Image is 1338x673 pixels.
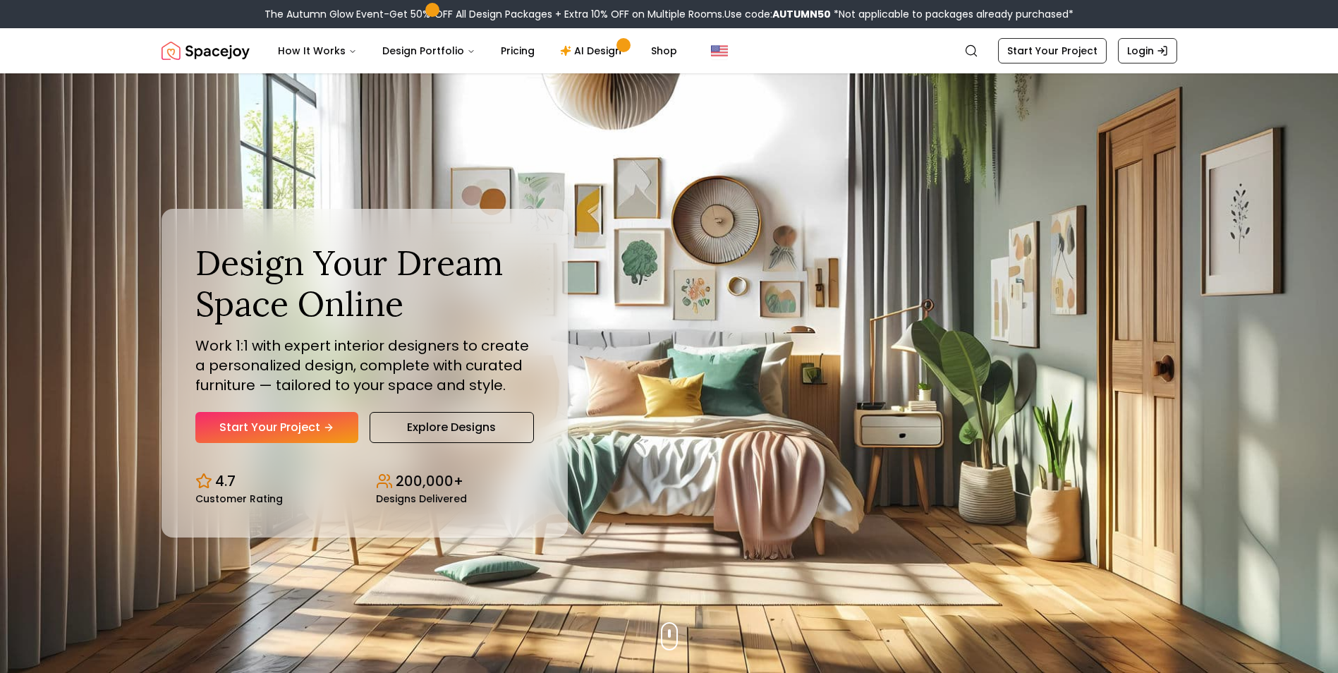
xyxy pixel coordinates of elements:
[267,37,368,65] button: How It Works
[998,38,1107,63] a: Start Your Project
[162,28,1177,73] nav: Global
[724,7,831,21] span: Use code:
[162,37,250,65] a: Spacejoy
[195,460,534,504] div: Design stats
[640,37,688,65] a: Shop
[371,37,487,65] button: Design Portfolio
[267,37,688,65] nav: Main
[772,7,831,21] b: AUTUMN50
[1118,38,1177,63] a: Login
[711,42,728,59] img: United States
[264,7,1074,21] div: The Autumn Glow Event-Get 50% OFF All Design Packages + Extra 10% OFF on Multiple Rooms.
[376,494,467,504] small: Designs Delivered
[162,37,250,65] img: Spacejoy Logo
[549,37,637,65] a: AI Design
[396,471,463,491] p: 200,000+
[195,243,534,324] h1: Design Your Dream Space Online
[195,494,283,504] small: Customer Rating
[195,336,534,395] p: Work 1:1 with expert interior designers to create a personalized design, complete with curated fu...
[489,37,546,65] a: Pricing
[195,412,358,443] a: Start Your Project
[215,471,236,491] p: 4.7
[831,7,1074,21] span: *Not applicable to packages already purchased*
[370,412,534,443] a: Explore Designs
